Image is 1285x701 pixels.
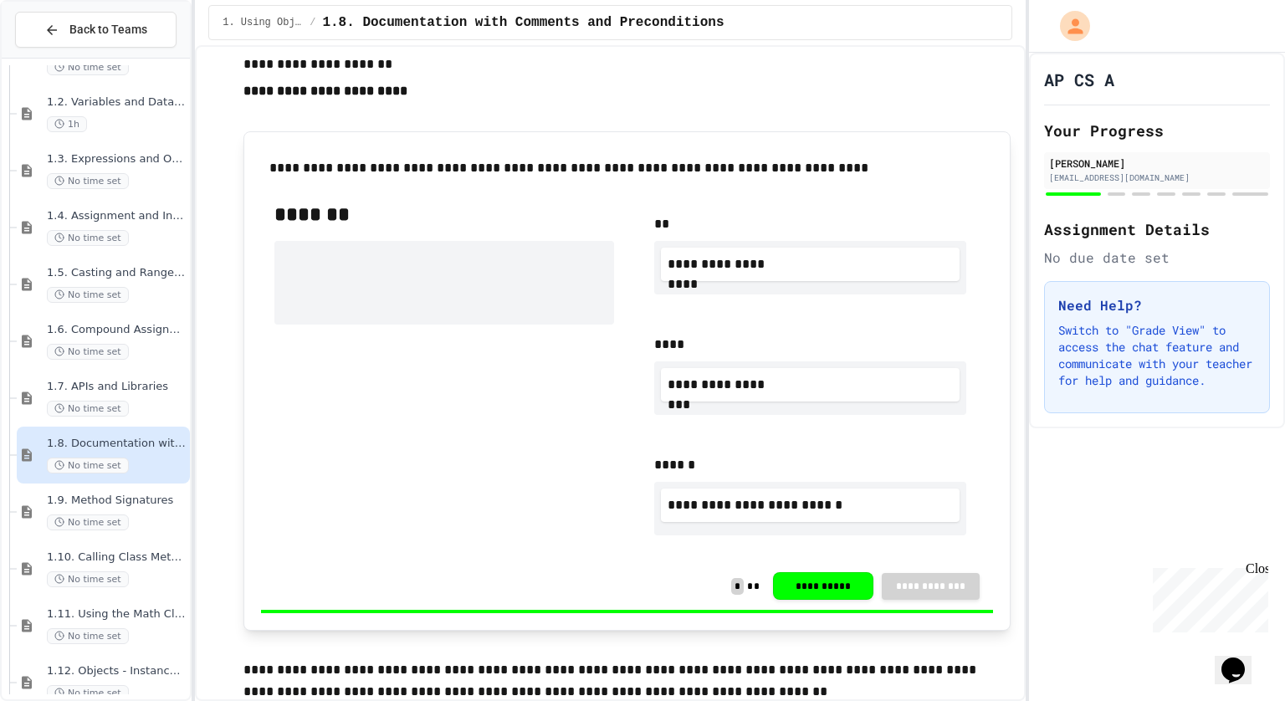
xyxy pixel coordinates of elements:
[47,458,129,473] span: No time set
[47,344,129,360] span: No time set
[47,152,187,166] span: 1.3. Expressions and Output [New]
[47,628,129,644] span: No time set
[47,380,187,394] span: 1.7. APIs and Libraries
[7,7,115,106] div: Chat with us now!Close
[310,16,315,29] span: /
[1058,295,1256,315] h3: Need Help?
[1044,248,1270,268] div: No due date set
[47,209,187,223] span: 1.4. Assignment and Input
[47,514,129,530] span: No time set
[47,685,129,701] span: No time set
[47,494,187,508] span: 1.9. Method Signatures
[47,116,87,132] span: 1h
[69,21,147,38] span: Back to Teams
[47,59,129,75] span: No time set
[1049,156,1265,171] div: [PERSON_NAME]
[1044,119,1270,142] h2: Your Progress
[1058,322,1256,389] p: Switch to "Grade View" to access the chat feature and communicate with your teacher for help and ...
[1044,68,1114,91] h1: AP CS A
[47,287,129,303] span: No time set
[47,173,129,189] span: No time set
[47,323,187,337] span: 1.6. Compound Assignment Operators
[223,16,303,29] span: 1. Using Objects and Methods
[47,230,129,246] span: No time set
[1044,217,1270,241] h2: Assignment Details
[47,607,187,622] span: 1.11. Using the Math Class
[47,95,187,110] span: 1.2. Variables and Data Types
[1049,171,1265,184] div: [EMAIL_ADDRESS][DOMAIN_NAME]
[47,550,187,565] span: 1.10. Calling Class Methods
[1215,634,1268,684] iframe: chat widget
[47,266,187,280] span: 1.5. Casting and Ranges of Values
[47,571,129,587] span: No time set
[1146,561,1268,632] iframe: chat widget
[47,401,129,417] span: No time set
[47,437,187,451] span: 1.8. Documentation with Comments and Preconditions
[322,13,724,33] span: 1.8. Documentation with Comments and Preconditions
[47,664,187,678] span: 1.12. Objects - Instances of Classes
[1042,7,1094,45] div: My Account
